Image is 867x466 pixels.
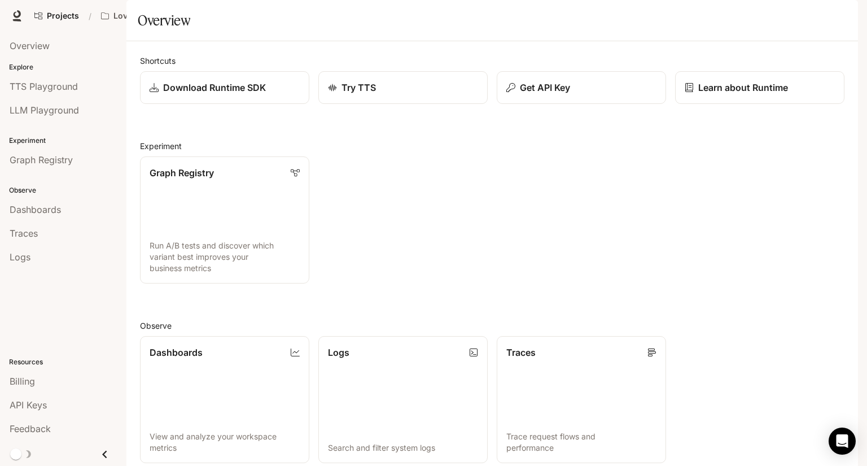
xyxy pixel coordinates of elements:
a: LogsSearch and filter system logs [318,336,488,463]
button: Get API Key [497,71,666,104]
div: / [84,10,96,22]
a: Try TTS [318,71,488,104]
button: All workspaces [96,5,187,27]
p: Try TTS [341,81,376,94]
p: Logs [328,346,349,359]
a: Download Runtime SDK [140,71,309,104]
p: Traces [506,346,536,359]
a: TracesTrace request flows and performance [497,336,666,463]
h1: Overview [138,9,190,32]
div: Open Intercom Messenger [829,428,856,455]
span: Projects [47,11,79,21]
p: Learn about Runtime [698,81,788,94]
p: View and analyze your workspace metrics [150,431,300,454]
h2: Observe [140,320,844,332]
p: Trace request flows and performance [506,431,656,454]
h2: Experiment [140,140,844,152]
p: Search and filter system logs [328,442,478,454]
p: Run A/B tests and discover which variant best improves your business metrics [150,240,300,274]
p: Download Runtime SDK [163,81,266,94]
p: Dashboards [150,346,203,359]
p: Graph Registry [150,166,214,180]
a: Graph RegistryRun A/B tests and discover which variant best improves your business metrics [140,156,309,284]
a: DashboardsView and analyze your workspace metrics [140,336,309,463]
p: Get API Key [520,81,570,94]
p: Love Bird Cam [113,11,170,21]
a: Go to projects [29,5,84,27]
h2: Shortcuts [140,55,844,67]
a: Learn about Runtime [675,71,844,104]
